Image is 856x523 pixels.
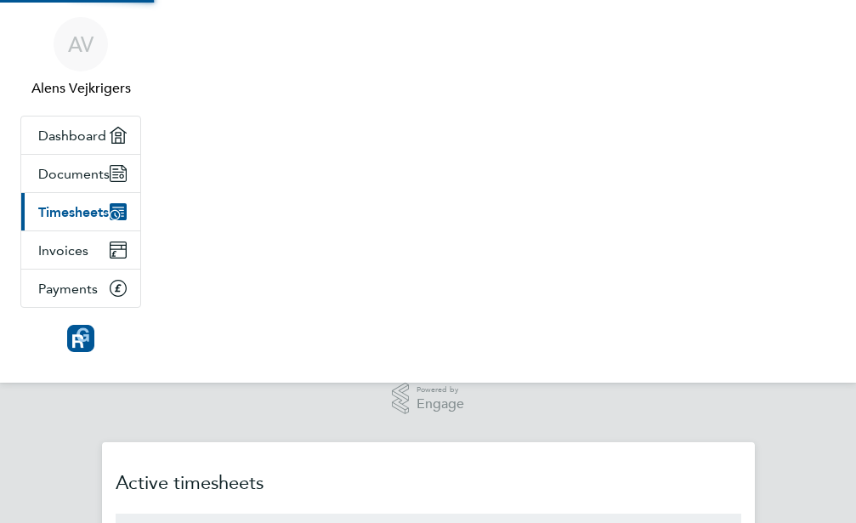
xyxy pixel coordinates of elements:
[21,155,140,192] a: Documents
[21,117,140,154] a: Dashboard
[38,281,98,297] span: Payments
[21,231,140,269] a: Invoices
[20,78,141,99] span: Alens Vejkrigers
[38,128,106,144] span: Dashboard
[38,204,109,220] span: Timesheets
[21,193,140,230] a: Timesheets
[68,33,94,55] span: AV
[20,17,141,99] a: AVAlens Vejkrigers
[67,325,94,352] img: resourcinggroup-logo-retina.png
[116,469,741,514] h2: Active timesheets
[417,383,464,397] span: Powered by
[38,242,88,259] span: Invoices
[38,166,110,182] span: Documents
[21,270,140,307] a: Payments
[392,383,464,415] a: Powered byEngage
[20,325,141,352] a: Go to home page
[417,397,464,412] span: Engage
